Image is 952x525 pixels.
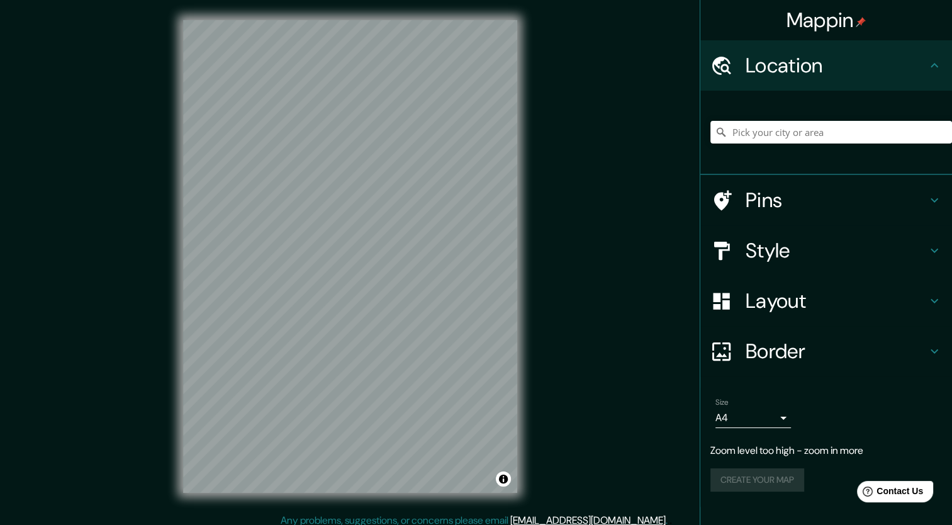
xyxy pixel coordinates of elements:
iframe: Help widget launcher [840,476,938,511]
p: Zoom level too high - zoom in more [710,443,942,458]
button: Toggle attribution [496,471,511,487]
h4: Border [746,339,927,364]
div: Border [700,326,952,376]
div: Layout [700,276,952,326]
h4: Style [746,238,927,263]
h4: Mappin [787,8,866,33]
img: pin-icon.png [856,17,866,27]
h4: Pins [746,188,927,213]
div: Location [700,40,952,91]
div: Style [700,225,952,276]
h4: Location [746,53,927,78]
h4: Layout [746,288,927,313]
label: Size [715,397,729,408]
input: Pick your city or area [710,121,952,144]
canvas: Map [183,20,517,493]
div: Pins [700,175,952,225]
div: A4 [715,408,791,428]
